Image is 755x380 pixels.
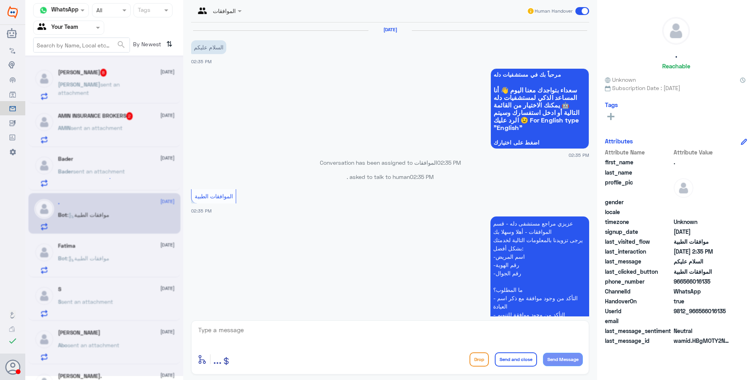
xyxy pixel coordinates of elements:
span: مرحباً بك في مستشفيات دله [494,71,586,78]
button: Avatar [5,359,20,374]
span: 02:35 PM [410,173,434,180]
span: 2025-09-21T11:35:26.388Z [674,228,731,236]
i: check [8,336,17,346]
i: ⇅ [166,38,173,51]
img: defaultAdmin.png [663,17,689,44]
p: Conversation has been assigned to الموافقات [191,158,589,167]
p: . asked to talk to human [191,173,589,181]
span: profile_pic [605,178,672,196]
h6: Reachable [662,62,690,70]
img: yourTeam.svg [38,22,49,34]
div: Tags [137,6,150,16]
span: timezone [605,218,672,226]
span: 2 [674,287,731,295]
span: last_interaction [605,247,672,256]
span: Unknown [674,218,731,226]
span: اضغط على اختيارك [494,139,586,146]
img: Widebot Logo [8,6,18,19]
button: Drop [470,352,489,367]
span: Human Handover [535,8,573,15]
span: موافقات الطبية [674,237,731,246]
span: 2025-09-21T11:35:39.373Z [674,247,731,256]
span: search [116,40,126,49]
h6: [DATE] [368,27,412,32]
span: Unknown [605,75,636,84]
span: By Newest [130,38,163,53]
span: HandoverOn [605,297,672,305]
span: wamid.HBgMOTY2NTY2MDE2MTM1FQIAEhgUM0EzOEE4NTc4MTcwNDBBRjc4MzUA [674,337,731,345]
button: search [116,38,126,51]
span: signup_date [605,228,672,236]
span: 02:35 PM [569,152,589,158]
span: true [674,297,731,305]
input: Search by Name, Local etc… [34,38,130,52]
h6: Attributes [605,137,633,145]
h6: Tags [605,101,618,108]
img: whatsapp.png [38,4,49,16]
span: سعداء بتواجدك معنا اليوم 👋 أنا المساعد الذكي لمستشفيات دله 🤖 يمكنك الاختيار من القائمة التالية أو... [494,86,586,131]
span: null [674,317,731,325]
span: phone_number [605,277,672,286]
span: last_name [605,168,672,177]
h5: . [675,51,677,60]
span: email [605,317,672,325]
button: ... [213,350,222,368]
span: first_name [605,158,672,166]
p: 21/9/2025, 2:35 PM [191,40,226,54]
span: last_visited_flow [605,237,672,246]
span: 9812_966566016135 [674,307,731,315]
span: السلام عليكم [674,257,731,265]
h5: ريم بنت محمد. [58,373,102,380]
span: 0 [674,327,731,335]
span: 02:35 PM [191,59,212,64]
span: 966566016135 [674,277,731,286]
button: Send and close [495,352,537,367]
span: last_message [605,257,672,265]
span: 02:35 PM [191,208,212,213]
span: Subscription Date : [DATE] [605,84,747,92]
span: ... [213,352,222,366]
span: الموافقات الطبية [195,193,233,199]
span: last_message_id [605,337,672,345]
span: null [674,198,731,206]
span: Attribute Value [674,148,731,156]
span: gender [605,198,672,206]
span: 02:35 PM [437,159,461,166]
span: الموافقات الطبية [674,267,731,276]
span: locale [605,208,672,216]
span: . [674,158,731,166]
button: Send Message [543,353,583,366]
p: 21/9/2025, 2:35 PM [490,216,589,371]
span: last_message_sentiment [605,327,672,335]
span: UserId [605,307,672,315]
img: defaultAdmin.png [674,178,693,198]
span: null [674,208,731,216]
div: loading... [98,171,111,185]
span: last_clicked_button [605,267,672,276]
span: ChannelId [605,287,672,295]
span: Attribute Name [605,148,672,156]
